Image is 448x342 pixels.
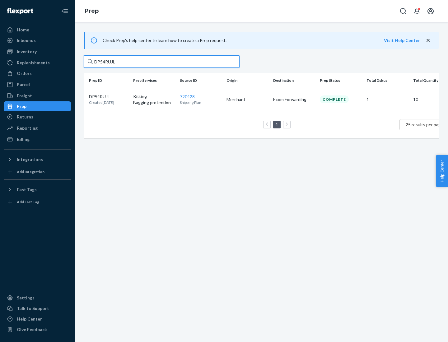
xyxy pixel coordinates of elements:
[17,169,44,174] div: Add Integration
[4,314,71,324] a: Help Center
[177,73,224,88] th: Source ID
[424,5,437,17] button: Open account menu
[4,325,71,335] button: Give Feedback
[4,91,71,101] a: Freight
[320,95,349,103] div: Complete
[436,155,448,187] button: Help Center
[4,68,71,78] a: Orders
[4,155,71,164] button: Integrations
[17,49,37,55] div: Inventory
[4,197,71,207] a: Add Fast Tag
[17,316,42,322] div: Help Center
[180,94,195,99] a: 720428
[17,93,32,99] div: Freight
[271,73,317,88] th: Destination
[17,103,26,109] div: Prep
[384,37,420,44] button: Visit Help Center
[17,187,37,193] div: Fast Tags
[274,122,279,127] a: Page 1 is your current page
[17,305,49,312] div: Talk to Support
[224,73,271,88] th: Origin
[133,99,175,106] p: Bagging protection
[4,303,71,313] a: Talk to Support
[180,100,222,105] p: Shipping Plan
[17,136,30,142] div: Billing
[317,73,364,88] th: Prep Status
[226,96,268,103] p: Merchant
[364,73,411,88] th: Total Dskus
[80,2,104,20] ol: breadcrumbs
[425,37,431,44] button: close
[4,185,71,195] button: Fast Tags
[58,5,71,17] button: Close Navigation
[4,47,71,57] a: Inventory
[7,8,33,14] img: Flexport logo
[89,100,114,105] p: Created [DATE]
[133,93,175,99] p: Kitting
[131,73,177,88] th: Prep Services
[17,70,32,76] div: Orders
[366,96,408,103] p: 1
[17,125,38,131] div: Reporting
[4,58,71,68] a: Replenishments
[397,5,409,17] button: Open Search Box
[17,37,36,44] div: Inbounds
[406,122,443,127] span: 25 results per page
[4,167,71,177] a: Add Integration
[4,101,71,111] a: Prep
[85,7,99,14] a: Prep
[17,114,33,120] div: Returns
[17,81,30,88] div: Parcel
[273,96,315,103] p: Ecom Forwarding
[84,73,131,88] th: Prep ID
[4,25,71,35] a: Home
[4,35,71,45] a: Inbounds
[4,134,71,144] a: Billing
[17,60,50,66] div: Replenishments
[17,27,29,33] div: Home
[411,5,423,17] button: Open notifications
[4,112,71,122] a: Returns
[89,94,114,100] p: DP54RUJL
[17,295,35,301] div: Settings
[17,199,39,205] div: Add Fast Tag
[17,326,47,333] div: Give Feedback
[4,293,71,303] a: Settings
[84,55,240,68] input: Search prep jobs
[17,156,43,163] div: Integrations
[4,123,71,133] a: Reporting
[103,38,226,43] span: Check Prep's help center to learn how to create a Prep request.
[4,80,71,90] a: Parcel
